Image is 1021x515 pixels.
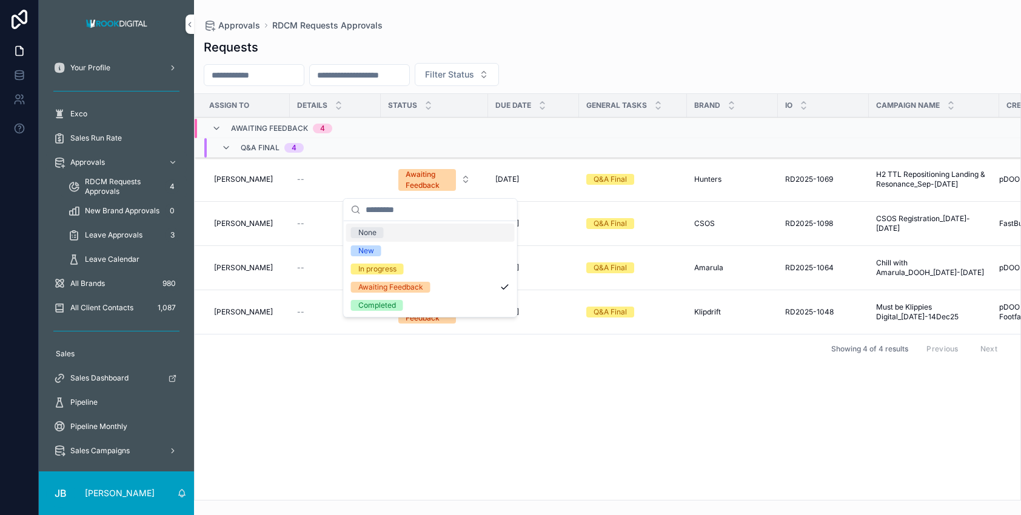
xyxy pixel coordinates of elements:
span: Hunters [694,174,721,184]
a: Approvals [46,151,187,173]
div: 0 [165,204,179,218]
a: RDCM Requests Approvals4 [61,176,187,198]
a: -- [297,174,373,184]
span: Status [388,101,417,110]
div: Q&A Final [594,262,627,273]
span: -- [297,263,304,273]
a: CSOS [694,219,771,228]
span: Campaign Name [876,101,940,110]
span: Sales [56,349,75,359]
div: Q&A Final [594,174,627,185]
button: Select Button [415,63,499,86]
div: 4 [320,124,325,133]
a: Leave Calendar [61,248,187,270]
span: Showing 4 of 4 results [831,344,908,354]
span: [PERSON_NAME] [214,307,273,317]
a: [DATE] [495,263,572,273]
a: [DATE] [495,219,572,228]
div: 980 [159,276,179,291]
span: CSOS [694,219,715,228]
span: Details [297,101,327,110]
div: In progress [358,264,397,274]
span: Exco [70,109,87,119]
div: Suggestions [344,221,517,317]
a: Approvals [204,19,260,32]
a: -- [297,307,373,317]
div: scrollable content [39,48,194,471]
button: Select Button [389,163,480,196]
div: Awaiting Feedback [406,169,449,191]
p: [PERSON_NAME] [85,487,155,499]
div: 1,087 [154,301,179,315]
a: RDCM Requests Approvals [272,19,383,32]
div: Q&A Final [594,218,627,229]
a: Your Profile [46,57,187,79]
a: [PERSON_NAME] [209,302,283,322]
span: Leave Calendar [85,254,139,264]
div: 3 [165,228,179,242]
span: Leave Approvals [85,230,142,240]
span: Pipeline [70,397,98,407]
a: Sales Dashboard [46,367,187,389]
span: RD2025-1064 [785,263,834,273]
a: Sales Run Rate [46,127,187,149]
a: Exco [46,103,187,125]
h1: Requests [204,39,258,56]
a: Select Button [388,162,481,196]
span: -- [297,174,304,184]
span: Assign To [209,101,249,110]
a: RD2025-1064 [785,263,862,273]
span: Sales Run Rate [70,133,122,143]
a: H2 TTL Repositioning Landing & Resonance_Sep-[DATE] [876,170,992,189]
div: Awaiting Feedback [358,282,423,293]
span: Pipeline Monthly [70,422,127,431]
span: Awaiting Feedback [231,124,308,133]
span: All Brands [70,279,105,288]
a: New Brand Approvals0 [61,200,187,222]
a: Leave Approvals3 [61,224,187,246]
span: Your Profile [70,63,110,73]
span: -- [297,307,304,317]
a: Must be Klippies Digital_[DATE]-14Dec25 [876,302,992,322]
span: Approvals [70,158,105,167]
span: Sales Campaigns [70,446,130,456]
span: [DATE] [495,174,519,184]
img: App logo [82,15,151,34]
a: -- [297,219,373,228]
a: -- [297,263,373,273]
a: [PERSON_NAME] [209,258,283,277]
span: Brand [694,101,720,110]
a: Klipdrift [694,307,771,317]
a: Q&A Final [586,262,680,273]
a: Q&A Final [586,218,680,229]
span: Sales Dashboard [70,373,129,383]
span: Q&A Final [241,143,280,153]
a: [PERSON_NAME] [209,214,283,233]
div: Completed [358,300,396,311]
span: RD2025-1069 [785,174,833,184]
a: Sales [46,343,187,365]
span: All Client Contacts [70,303,133,313]
div: Q&A Final [594,307,627,317]
a: Pipeline Monthly [46,416,187,437]
a: CSOS Registration_[DATE]-[DATE] [876,214,992,233]
div: 4 [165,179,179,194]
a: All Brands980 [46,273,187,294]
span: Klipdrift [694,307,721,317]
a: Q&A Final [586,174,680,185]
a: [PERSON_NAME] [209,170,283,189]
span: Due Date [495,101,531,110]
a: RD2025-1069 [785,174,862,184]
a: Pipeline [46,391,187,413]
span: RD2025-1048 [785,307,834,317]
div: None [358,227,377,238]
span: -- [297,219,304,228]
div: New [358,245,374,256]
span: IO [785,101,792,110]
span: [PERSON_NAME] [214,263,273,273]
span: Approvals [218,19,260,32]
